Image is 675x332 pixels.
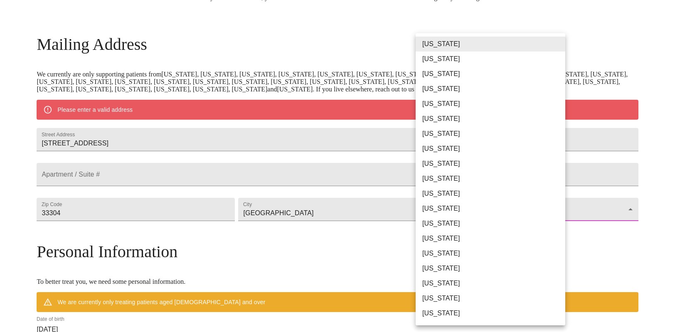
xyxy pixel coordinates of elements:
li: [US_STATE] [416,216,565,231]
li: [US_STATE] [416,156,565,171]
li: [US_STATE] [416,81,565,96]
li: [US_STATE] [416,261,565,276]
li: [US_STATE] [416,111,565,126]
li: [US_STATE] [416,66,565,81]
li: [US_STATE] [416,126,565,141]
li: [US_STATE] [416,291,565,306]
li: [US_STATE] [416,306,565,321]
li: [US_STATE] [416,201,565,216]
li: [US_STATE] [416,246,565,261]
li: [US_STATE] [416,171,565,186]
li: [US_STATE] [416,37,565,52]
li: [US_STATE] [416,231,565,246]
li: [US_STATE] [416,52,565,66]
li: [US_STATE] [416,276,565,291]
li: [US_STATE] [416,186,565,201]
li: [US_STATE] [416,96,565,111]
li: [US_STATE] [416,141,565,156]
